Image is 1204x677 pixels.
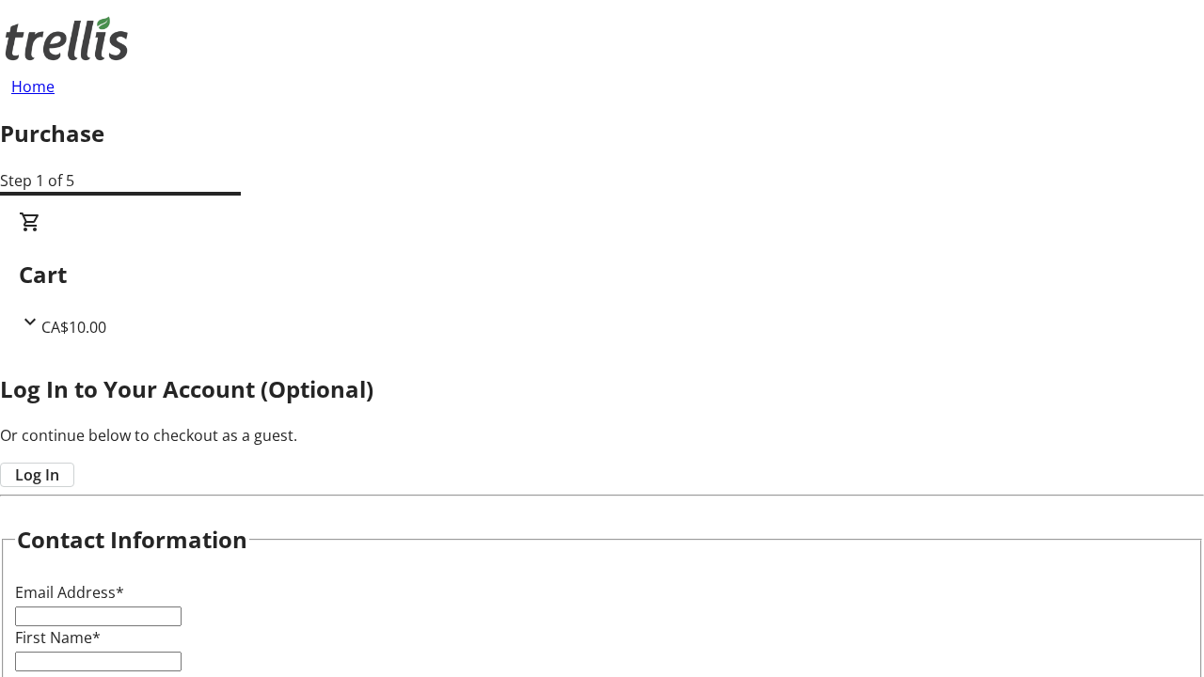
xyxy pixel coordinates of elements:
[15,464,59,486] span: Log In
[15,582,124,603] label: Email Address*
[19,258,1185,291] h2: Cart
[15,627,101,648] label: First Name*
[19,211,1185,338] div: CartCA$10.00
[17,523,247,557] h2: Contact Information
[41,317,106,338] span: CA$10.00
